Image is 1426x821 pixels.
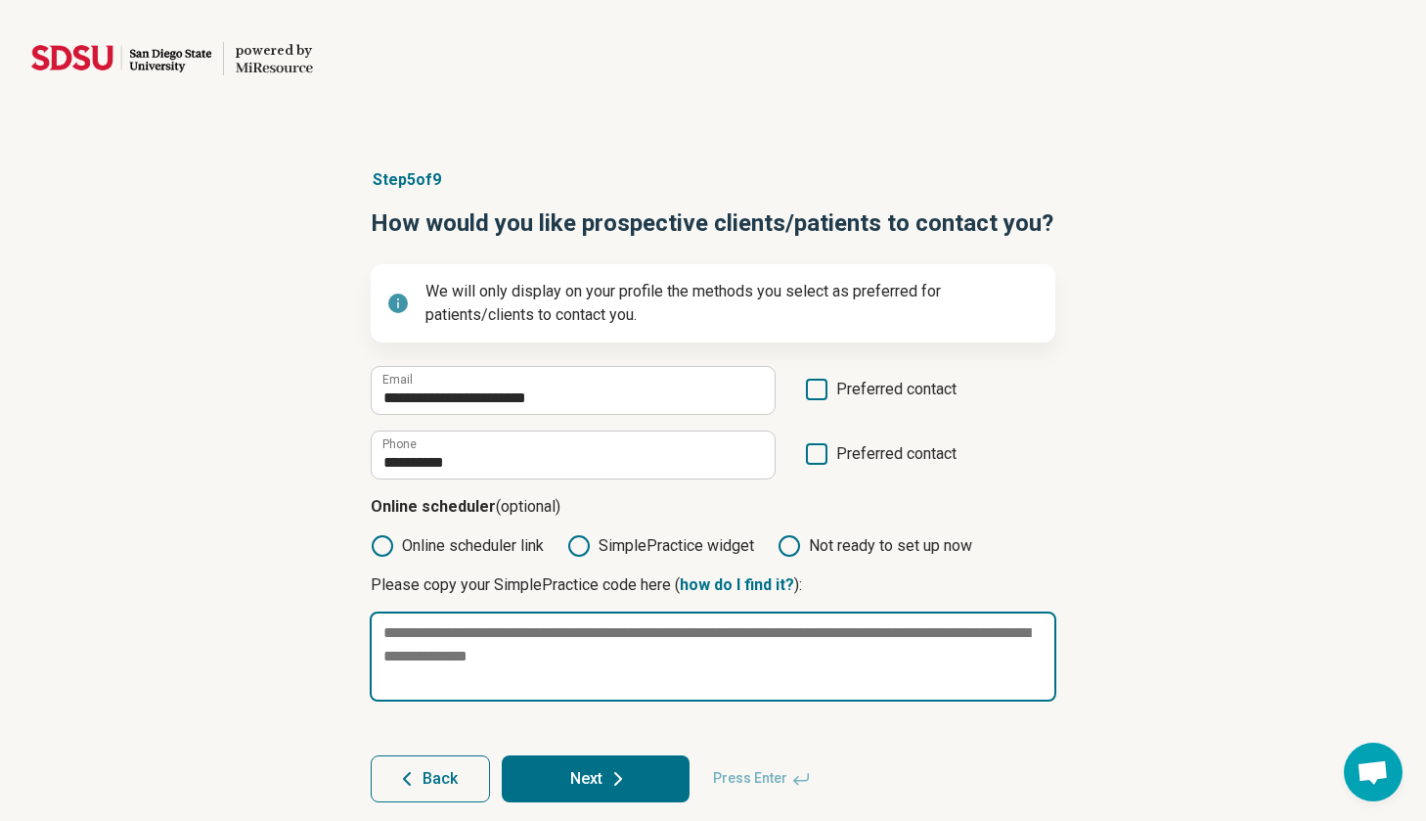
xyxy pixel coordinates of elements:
button: Back [371,755,490,802]
span: Preferred contact [836,378,957,415]
a: San Diego State Universitypowered by [31,35,313,82]
label: Not ready to set up now [778,534,972,558]
span: Press Enter [701,755,823,802]
span: Back [423,771,458,787]
label: SimplePractice widget [567,534,754,558]
p: Online scheduler [371,495,1055,519]
span: (optional) [496,497,560,516]
span: Preferred contact [836,442,957,479]
img: San Diego State University [31,35,211,82]
a: how do I find it? [680,575,794,594]
p: Please copy your SimplePractice code here ( ): [371,573,1055,597]
label: Email [382,374,413,386]
div: Open chat [1344,743,1403,801]
p: Step 5 of 9 [371,168,1055,192]
label: Phone [382,438,417,450]
p: We will only display on your profile the methods you select as preferred for patients/clients to ... [425,280,1040,327]
button: Next [502,755,690,802]
label: Online scheduler link [371,534,544,558]
h1: How would you like prospective clients/patients to contact you? [371,207,1055,241]
div: powered by [236,42,313,60]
